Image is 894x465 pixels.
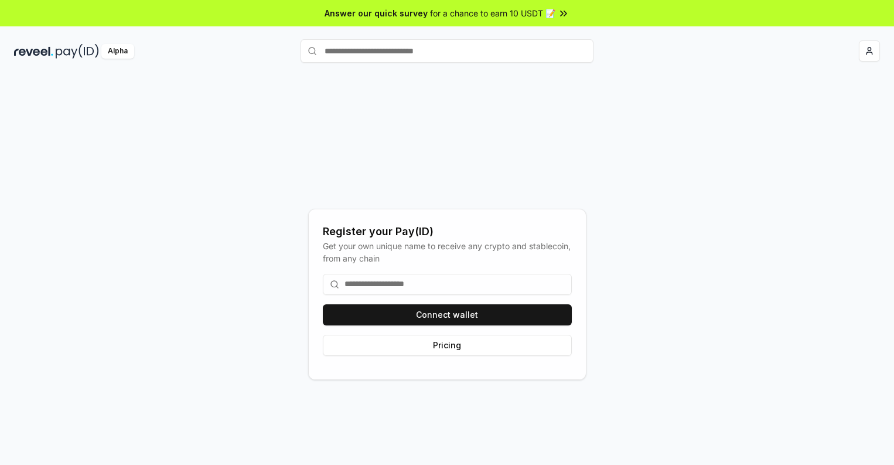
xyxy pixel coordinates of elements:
button: Pricing [323,335,572,356]
span: Answer our quick survey [325,7,428,19]
img: pay_id [56,44,99,59]
div: Alpha [101,44,134,59]
div: Register your Pay(ID) [323,223,572,240]
div: Get your own unique name to receive any crypto and stablecoin, from any chain [323,240,572,264]
span: for a chance to earn 10 USDT 📝 [430,7,555,19]
img: reveel_dark [14,44,53,59]
button: Connect wallet [323,304,572,325]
